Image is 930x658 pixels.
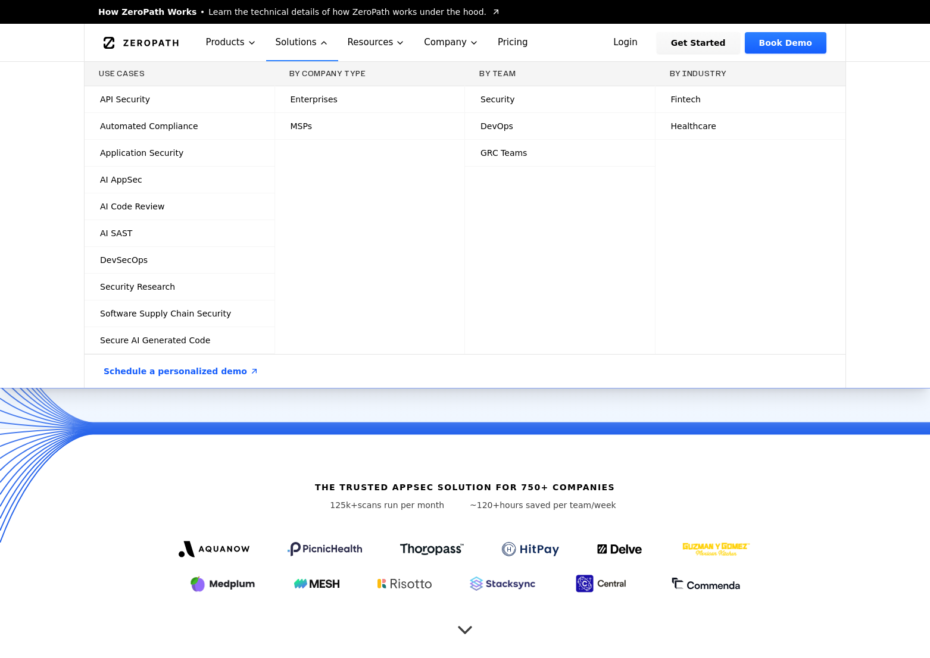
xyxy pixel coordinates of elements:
[100,281,175,293] span: Security Research
[85,167,274,193] a: AI AppSec
[488,24,538,61] a: Pricing
[480,147,527,159] span: GRC Teams
[465,86,655,112] a: Security
[289,69,451,79] h3: By Company Type
[189,574,256,593] img: Medplum
[100,120,198,132] span: Automated Compliance
[275,113,465,139] a: MSPs
[480,120,513,132] span: DevOps
[315,481,615,493] h6: The trusted AppSec solution for 750+ companies
[470,576,535,591] img: Stacksync
[100,174,142,186] span: AI AppSec
[599,32,652,54] a: Login
[85,220,274,246] a: AI SAST
[275,86,465,112] a: Enterprises
[671,120,716,132] span: Healthcare
[470,500,500,510] span: ~120+
[98,6,196,18] span: How ZeroPath Works
[294,579,339,588] img: Mesh
[85,247,274,273] a: DevSecOps
[480,93,515,105] span: Security
[85,113,274,139] a: Automated Compliance
[99,69,260,79] h3: Use Cases
[85,274,274,300] a: Security Research
[100,93,150,105] span: API Security
[656,86,846,112] a: Fintech
[100,147,183,159] span: Application Security
[465,140,655,166] a: GRC Teams
[100,227,132,239] span: AI SAST
[314,499,460,511] p: scans run per month
[100,334,210,346] span: Secure AI Generated Code
[98,6,501,18] a: How ZeroPath WorksLearn the technical details of how ZeroPath works under the hood.
[85,140,274,166] a: Application Security
[100,200,164,212] span: AI Code Review
[681,535,751,563] img: GYG
[266,24,338,61] button: Solutions
[85,193,274,220] a: AI Code Review
[400,543,464,555] img: Thoropass
[479,69,641,79] h3: By Team
[291,120,312,132] span: MSPs
[196,24,266,61] button: Products
[85,300,274,327] a: Software Supply Chain Security
[85,86,274,112] a: API Security
[671,93,701,105] span: Fintech
[291,93,338,105] span: Enterprises
[338,24,415,61] button: Resources
[414,24,488,61] button: Company
[208,6,486,18] span: Learn the technical details of how ZeroPath works under the hood.
[100,308,231,319] span: Software Supply Chain Security
[89,355,273,388] a: Schedule a personalized demo
[100,254,148,266] span: DevSecOps
[657,32,740,54] a: Get Started
[465,113,655,139] a: DevOps
[670,69,832,79] h3: By Industry
[330,500,358,510] span: 125k+
[84,24,846,61] nav: Global
[85,327,274,353] a: Secure AI Generated Code
[453,612,477,636] button: Scroll to next section
[470,499,616,511] p: hours saved per team/week
[745,32,826,54] a: Book Demo
[573,573,633,594] img: Central
[656,113,846,139] a: Healthcare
